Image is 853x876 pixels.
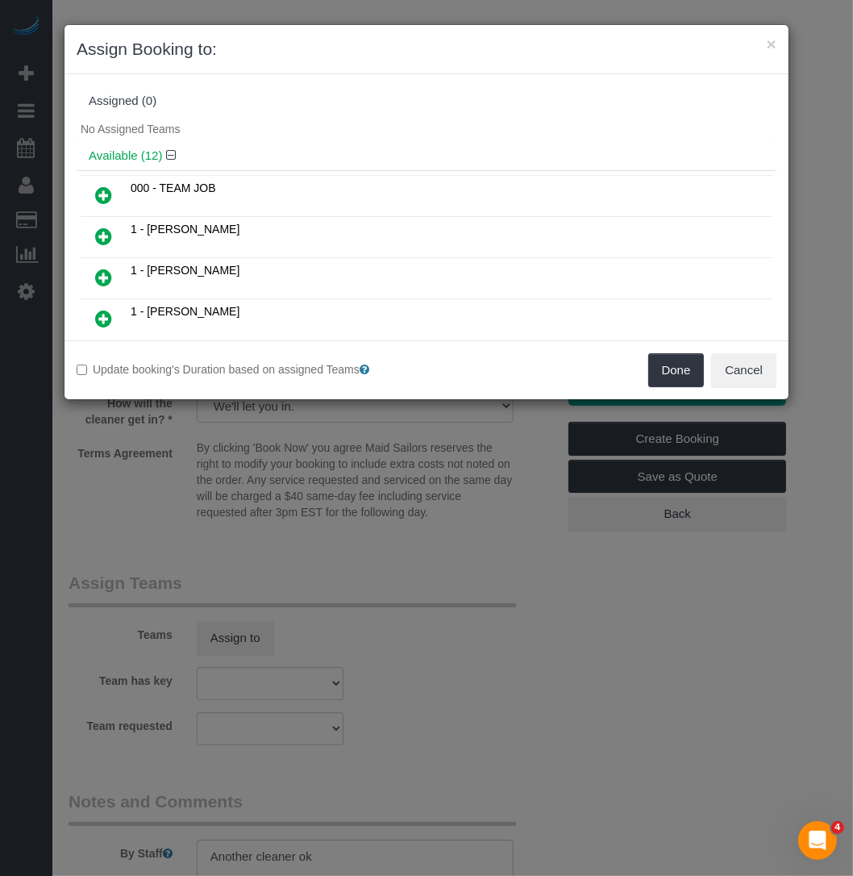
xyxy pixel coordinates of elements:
span: 1 - [PERSON_NAME] [131,264,239,277]
button: Done [648,353,705,387]
span: 000 - TEAM JOB [131,181,216,194]
h4: Available (12) [89,149,764,163]
input: Update booking's Duration based on assigned Teams [77,365,87,375]
span: 4 [831,821,844,834]
span: 1 - [PERSON_NAME] [131,223,239,236]
div: Assigned (0) [89,94,764,108]
h3: Assign Booking to: [77,37,776,61]
span: No Assigned Teams [81,123,180,136]
iframe: Intercom live chat [798,821,837,860]
button: Cancel [711,353,776,387]
button: × [767,35,776,52]
label: Update booking's Duration based on assigned Teams [77,361,414,378]
span: 1 - [PERSON_NAME] [131,305,239,318]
